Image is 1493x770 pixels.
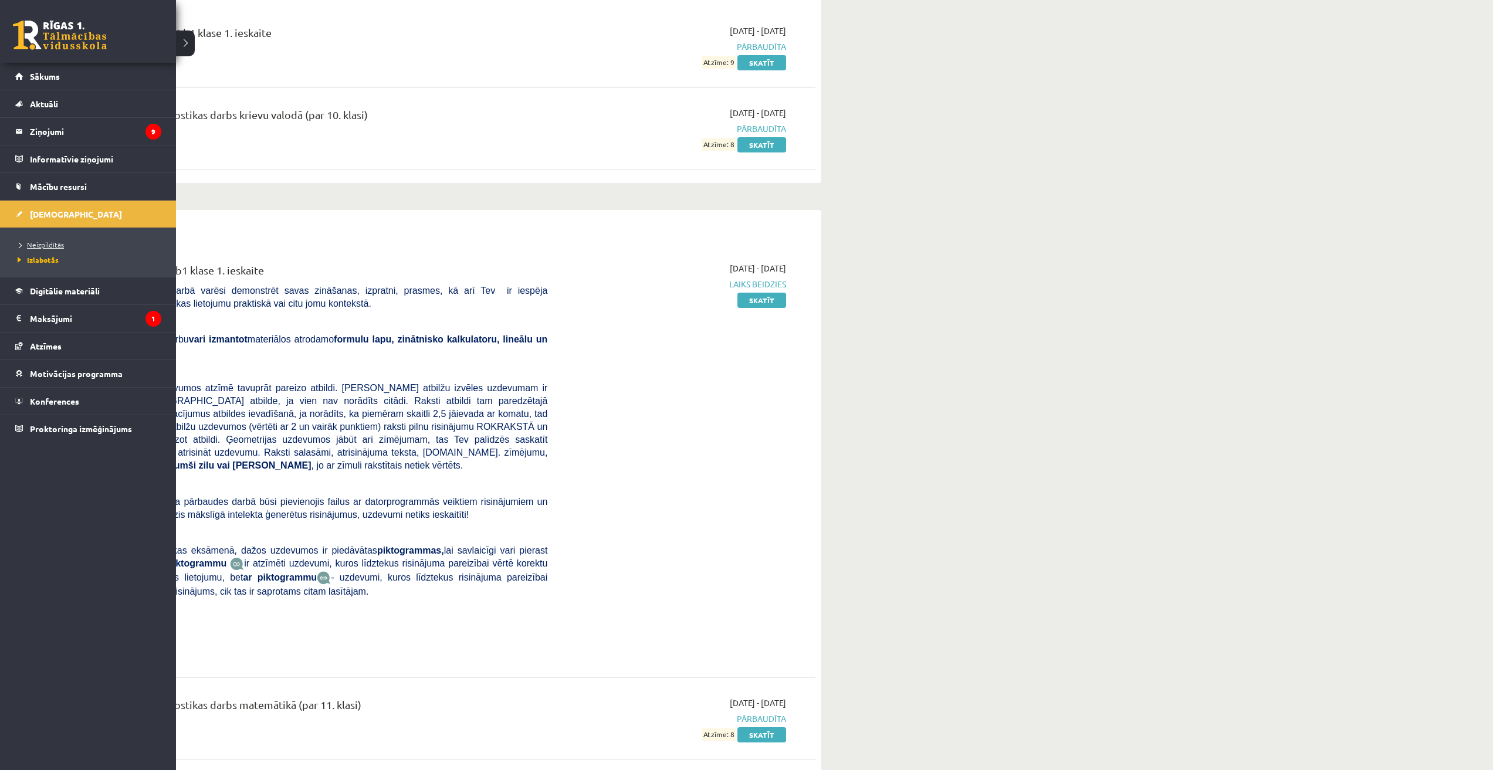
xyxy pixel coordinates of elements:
a: Informatīvie ziņojumi [15,145,161,172]
span: Atzīmes [30,341,62,351]
b: vari izmantot [189,334,248,344]
a: Skatīt [737,137,786,152]
span: Pārbaudīta [565,40,786,53]
span: Mācību resursi [30,181,87,192]
a: [DEMOGRAPHIC_DATA] [15,201,161,228]
img: wKvN42sLe3LLwAAAABJRU5ErkJggg== [317,571,331,585]
b: Ar piktogrammu [153,558,226,568]
a: Ziņojumi9 [15,118,161,145]
b: ar piktogrammu [243,572,317,582]
div: Krievu valoda JK 11.b1 klase 1. ieskaite [88,25,547,46]
span: , ja pārbaudes darbā būsi pievienojis failus ar datorprogrammās veiktiem risinājumiem un zīmējumi... [88,497,547,520]
span: Pārbaudīta [565,123,786,135]
span: Laiks beidzies [565,278,786,290]
span: [DEMOGRAPHIC_DATA] [30,209,122,219]
span: Atbilžu izvēles uzdevumos atzīmē tavuprāt pareizo atbildi. [PERSON_NAME] atbilžu izvēles uzdevuma... [88,383,547,470]
legend: Informatīvie ziņojumi [30,145,161,172]
span: [DATE] - [DATE] [730,107,786,119]
img: JfuEzvunn4EvwAAAAASUVORK5CYII= [230,557,244,571]
span: Konferences [30,396,79,406]
span: Atzīme: 9 [702,56,736,69]
a: Skatīt [737,55,786,70]
span: [DATE] - [DATE] [730,25,786,37]
span: Atzīme: 8 [702,728,736,741]
a: Aktuāli [15,90,161,117]
i: 1 [145,311,161,327]
span: Digitālie materiāli [30,286,100,296]
span: [PERSON_NAME] darbā varēsi demonstrēt savas zināšanas, izpratni, prasmes, kā arī Tev ir iespēja d... [88,286,547,308]
a: Motivācijas programma [15,360,161,387]
a: Proktoringa izmēģinājums [15,415,161,442]
a: Atzīmes [15,333,161,359]
span: Sākums [30,71,60,82]
a: Izlabotās [15,255,164,265]
span: ir atzīmēti uzdevumi, kuros līdztekus risinājuma pareizībai vērtē korektu matemātikas valodas lie... [88,558,547,582]
span: [DATE] - [DATE] [730,262,786,274]
a: Mācību resursi [15,173,161,200]
span: Veicot pārbaudes darbu materiālos atrodamo [88,334,547,357]
span: Pārbaudīta [565,713,786,725]
a: Rīgas 1. Tālmācības vidusskola [13,21,107,50]
legend: Ziņojumi [30,118,161,145]
a: Neizpildītās [15,239,164,250]
span: Motivācijas programma [30,368,123,379]
i: 9 [145,124,161,140]
b: piktogrammas, [377,545,444,555]
span: Proktoringa izmēģinājums [30,423,132,434]
a: Maksājumi1 [15,305,161,332]
a: Konferences [15,388,161,415]
span: [DATE] - [DATE] [730,697,786,709]
a: Sākums [15,63,161,90]
span: Neizpildītās [15,240,64,249]
div: 11.b1 klases diagnostikas darbs krievu valodā (par 10. klasi) [88,107,547,128]
span: Līdzīgi kā matemātikas eksāmenā, dažos uzdevumos ir piedāvātas lai savlaicīgi vari pierast pie to... [88,545,547,568]
a: Digitālie materiāli [15,277,161,304]
legend: Maksājumi [30,305,161,332]
span: Izlabotās [15,255,59,264]
a: Skatīt [737,727,786,742]
a: Skatīt [737,293,786,308]
div: 12.b1 klases diagnostikas darbs matemātikā (par 11. klasi) [88,697,547,718]
span: Aktuāli [30,99,58,109]
span: Atzīme: 8 [702,138,736,151]
div: Matemātika JK 12.b1 klase 1. ieskaite [88,262,547,284]
b: tumši zilu vai [PERSON_NAME] [171,460,311,470]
